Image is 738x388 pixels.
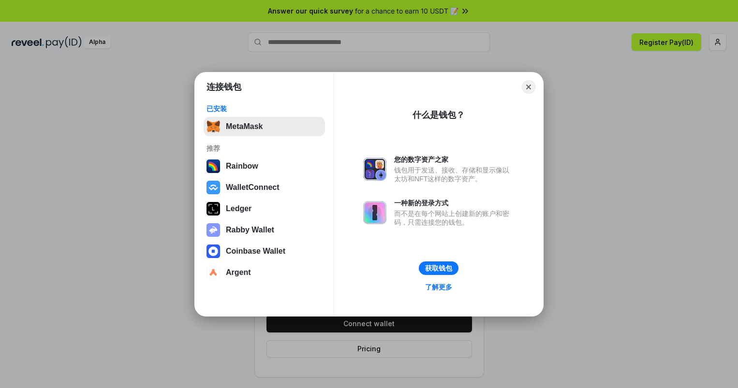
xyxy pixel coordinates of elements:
img: svg+xml,%3Csvg%20fill%3D%22none%22%20height%3D%2233%22%20viewBox%3D%220%200%2035%2033%22%20width%... [207,120,220,133]
div: 推荐 [207,144,322,153]
button: WalletConnect [204,178,325,197]
div: 已安装 [207,104,322,113]
div: MetaMask [226,122,263,131]
button: MetaMask [204,117,325,136]
img: svg+xml,%3Csvg%20xmlns%3D%22http%3A%2F%2Fwww.w3.org%2F2000%2Fsvg%22%20fill%3D%22none%22%20viewBox... [363,201,386,224]
button: Coinbase Wallet [204,242,325,261]
div: Rabby Wallet [226,226,274,234]
h1: 连接钱包 [207,81,241,93]
button: Rainbow [204,157,325,176]
img: svg+xml,%3Csvg%20width%3D%2228%22%20height%3D%2228%22%20viewBox%3D%220%200%2028%2028%22%20fill%3D... [207,181,220,194]
img: svg+xml,%3Csvg%20width%3D%2228%22%20height%3D%2228%22%20viewBox%3D%220%200%2028%2028%22%20fill%3D... [207,244,220,258]
div: 什么是钱包？ [413,109,465,121]
img: svg+xml,%3Csvg%20xmlns%3D%22http%3A%2F%2Fwww.w3.org%2F2000%2Fsvg%22%20fill%3D%22none%22%20viewBox... [363,158,386,181]
button: Argent [204,263,325,282]
a: 了解更多 [419,281,458,293]
div: 钱包用于发送、接收、存储和显示像以太坊和NFT这样的数字资产。 [394,166,514,183]
img: svg+xml,%3Csvg%20xmlns%3D%22http%3A%2F%2Fwww.w3.org%2F2000%2Fsvg%22%20fill%3D%22none%22%20viewBox... [207,223,220,237]
div: 您的数字资产之家 [394,155,514,164]
div: Coinbase Wallet [226,247,285,256]
button: Ledger [204,199,325,218]
img: svg+xml,%3Csvg%20width%3D%2228%22%20height%3D%2228%22%20viewBox%3D%220%200%2028%2028%22%20fill%3D... [207,266,220,279]
div: WalletConnect [226,183,280,192]
div: 而不是在每个网站上创建新的账户和密码，只需连接您的钱包。 [394,209,514,227]
button: 获取钱包 [419,261,458,275]
div: Argent [226,268,251,277]
img: svg+xml,%3Csvg%20width%3D%22120%22%20height%3D%22120%22%20viewBox%3D%220%200%20120%20120%22%20fil... [207,159,220,173]
div: 了解更多 [425,283,452,291]
div: Rainbow [226,162,258,171]
button: Close [522,80,535,94]
div: 一种新的登录方式 [394,199,514,207]
div: 获取钱包 [425,264,452,273]
img: svg+xml,%3Csvg%20xmlns%3D%22http%3A%2F%2Fwww.w3.org%2F2000%2Fsvg%22%20width%3D%2228%22%20height%3... [207,202,220,216]
div: Ledger [226,204,251,213]
button: Rabby Wallet [204,220,325,240]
